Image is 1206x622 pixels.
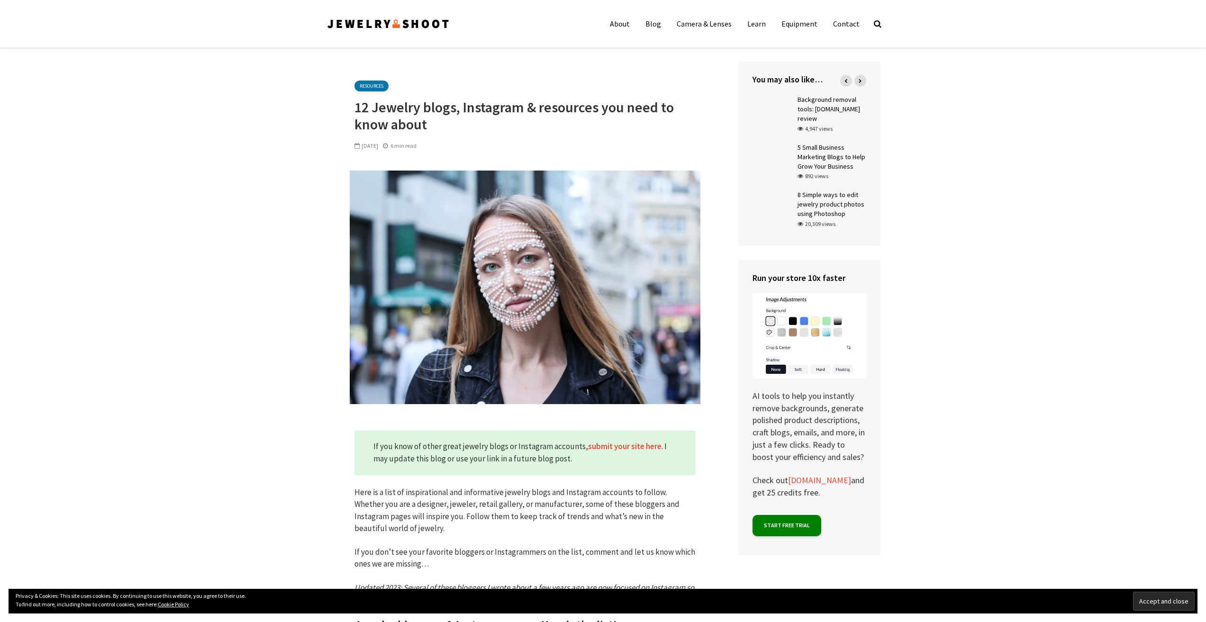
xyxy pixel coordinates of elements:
p: AI tools to help you instantly remove backgrounds, generate polished product descriptions, craft ... [753,293,866,463]
a: Learn [740,14,773,33]
a: Background removal tools: [DOMAIN_NAME] review [798,95,860,123]
div: 20,309 views [798,220,835,228]
div: Privacy & Cookies: This site uses cookies. By continuing to use this website, you agree to their ... [9,589,1197,613]
span: [DATE] [354,142,378,149]
a: About [603,14,637,33]
a: Blog [638,14,668,33]
div: 892 views [798,172,828,180]
p: Here is a list of inspirational and informative jewelry blogs and Instagram accounts to follow. W... [354,487,696,535]
p: If you know of other great jewelry blogs or Instagram accounts, . I may update this blog or use y... [354,431,696,475]
a: [DOMAIN_NAME] [788,475,851,486]
h1: 12 Jewelry blogs, Instagram & resources you need to know about [354,99,696,133]
a: submit your site here [588,441,662,452]
h4: You may also like… [753,73,866,85]
a: Cookie Policy [158,601,189,608]
a: Resources [354,81,389,91]
a: Start free trial [753,515,821,536]
em: Updated 2023: Several of these bloggers I wrote about a few years ago are now focused on Instagra... [354,582,694,605]
a: Camera & Lenses [670,14,739,33]
input: Accept and close [1133,592,1195,611]
a: 8 Simple ways to edit jewelry product photos using Photoshop [798,190,864,218]
a: 5 Small Business Marketing Blogs to Help Grow Your Business [798,143,865,171]
p: If you don’t see your favorite bloggers or Instagrammers on the list, comment and let us know whi... [354,546,696,570]
div: 6 min read [383,142,417,150]
p: Check out and get 25 credits free. [753,474,866,498]
img: Jewelry Blogs & Sites to Follow [350,171,700,404]
div: 4,947 views [798,125,833,133]
h4: Run your store 10x faster [753,272,866,284]
img: Jewelry Photographer Bay Area - San Francisco | Nationwide via Mail [326,16,450,31]
a: Equipment [774,14,825,33]
a: Contact [826,14,867,33]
